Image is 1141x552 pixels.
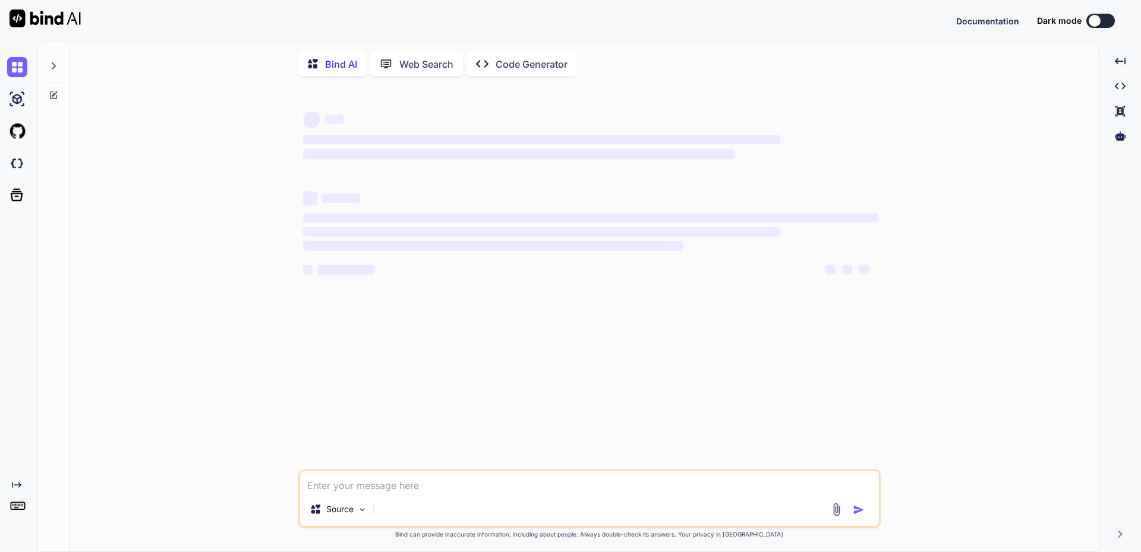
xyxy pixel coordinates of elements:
[10,10,81,27] img: Bind AI
[303,149,735,159] span: ‌
[303,227,780,236] span: ‌
[322,194,360,203] span: ‌
[399,57,453,71] p: Web Search
[853,504,865,516] img: icon
[298,530,881,539] p: Bind can provide inaccurate information, including about people. Always double-check its answers....
[325,57,357,71] p: Bind AI
[303,135,780,144] span: ‌
[357,504,367,515] img: Pick Models
[324,115,343,124] span: ‌
[303,111,320,128] span: ‌
[956,15,1019,27] button: Documentation
[326,503,354,515] p: Source
[303,213,878,222] span: ‌
[303,191,317,206] span: ‌
[7,57,27,77] img: chat
[317,265,374,275] span: ‌
[496,57,568,71] p: Code Generator
[303,241,683,251] span: ‌
[956,16,1019,26] span: Documentation
[7,153,27,174] img: darkCloudIdeIcon
[303,265,313,275] span: ‌
[830,503,843,516] img: attachment
[1037,15,1082,27] span: Dark mode
[7,89,27,109] img: ai-studio
[859,265,869,275] span: ‌
[826,265,836,275] span: ‌
[843,265,852,275] span: ‌
[7,121,27,141] img: githubLight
